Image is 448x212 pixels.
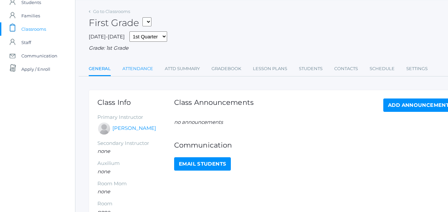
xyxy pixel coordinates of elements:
[21,62,50,76] span: Apply / Enroll
[21,36,31,49] span: Staff
[89,62,111,76] a: General
[165,62,200,75] a: Attd Summary
[122,62,153,75] a: Attendance
[112,125,156,132] a: [PERSON_NAME]
[174,119,223,125] em: no announcements
[97,188,110,195] em: none
[89,18,151,28] h2: First Grade
[21,9,40,22] span: Families
[370,62,395,75] a: Schedule
[93,9,130,14] a: Go to Classrooms
[97,201,174,207] h5: Room
[89,33,125,40] span: [DATE]-[DATE]
[174,98,254,110] h1: Class Announcements
[97,141,174,146] h5: Secondary Instructor
[174,157,231,171] a: Email Students
[21,49,57,62] span: Communication
[97,181,174,187] h5: Room Mom
[97,98,174,106] h1: Class Info
[253,62,287,75] a: Lesson Plans
[211,62,241,75] a: Gradebook
[97,161,174,166] h5: Auxilium
[299,62,323,75] a: Students
[97,148,110,154] em: none
[97,122,111,135] div: Bonnie Posey
[97,168,110,175] em: none
[21,22,46,36] span: Classrooms
[406,62,428,75] a: Settings
[334,62,358,75] a: Contacts
[97,115,174,120] h5: Primary Instructor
